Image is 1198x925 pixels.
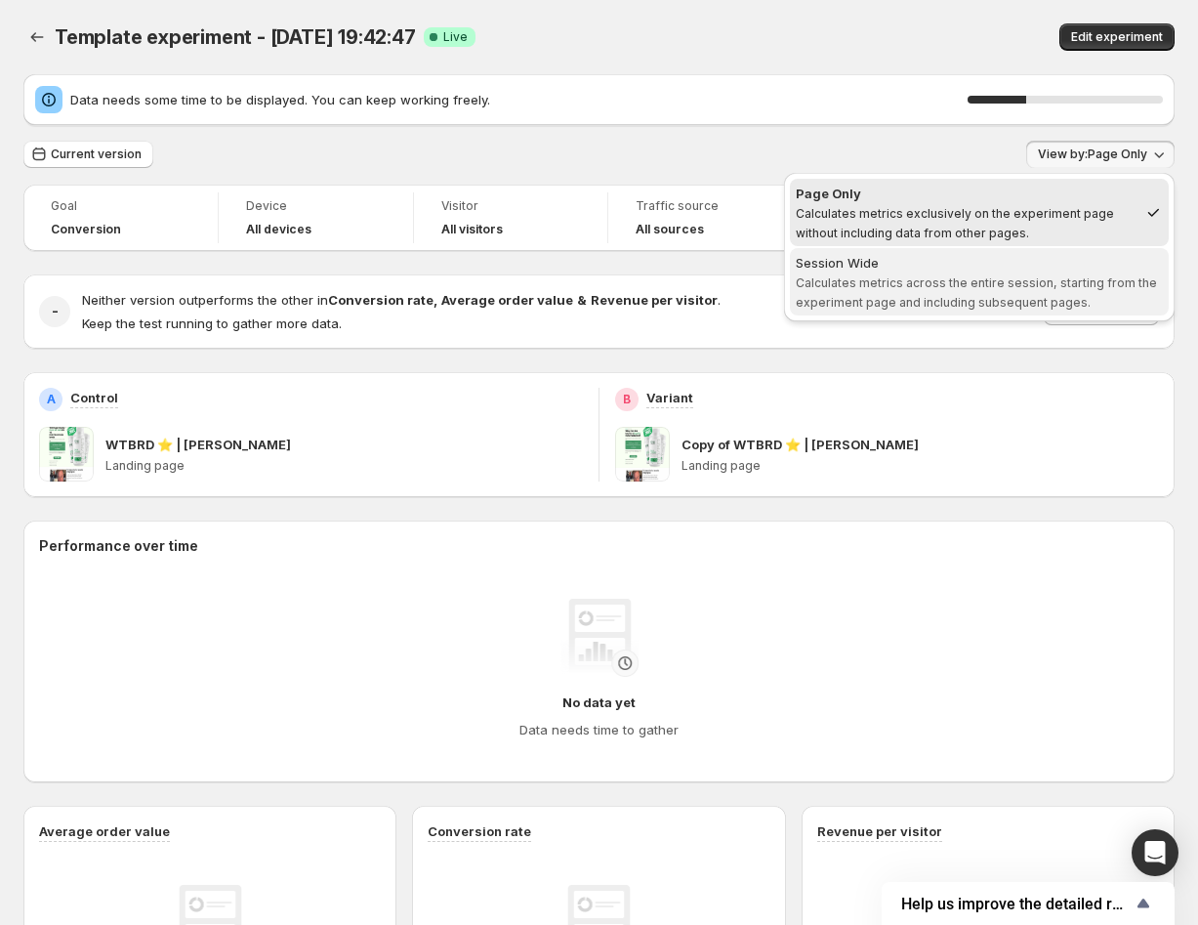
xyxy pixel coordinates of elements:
[39,536,1159,556] h2: Performance over time
[428,821,531,841] h3: Conversion rate
[70,388,118,407] p: Control
[560,599,639,677] img: No data yet
[47,392,56,407] h2: A
[39,427,94,482] img: WTBRD ⭐️ | JOHN
[70,90,968,109] span: Data needs some time to be displayed. You can keep working freely.
[636,196,775,239] a: Traffic sourceAll sources
[591,292,718,308] strong: Revenue per visitor
[636,198,775,214] span: Traffic source
[51,196,190,239] a: GoalConversion
[796,184,1137,203] div: Page Only
[39,821,170,841] h3: Average order value
[52,302,59,321] h2: -
[441,196,581,239] a: VisitorAll visitors
[682,458,1159,474] p: Landing page
[636,222,704,237] h4: All sources
[23,141,153,168] button: Current version
[682,435,919,454] p: Copy of WTBRD ⭐️ | [PERSON_NAME]
[105,435,291,454] p: WTBRD ⭐️ | [PERSON_NAME]
[901,895,1132,913] span: Help us improve the detailed report for A/B campaigns
[441,198,581,214] span: Visitor
[817,821,942,841] h3: Revenue per visitor
[434,292,437,308] strong: ,
[1132,829,1178,876] div: Open Intercom Messenger
[441,222,503,237] h4: All visitors
[623,392,631,407] h2: B
[23,23,51,51] button: Back
[646,388,693,407] p: Variant
[51,222,121,237] span: Conversion
[82,292,721,308] span: Neither version outperforms the other in .
[796,253,1163,273] div: Session Wide
[246,198,386,214] span: Device
[105,458,583,474] p: Landing page
[901,892,1155,915] button: Show survey - Help us improve the detailed report for A/B campaigns
[55,25,416,49] span: Template experiment - [DATE] 19:42:47
[796,206,1114,240] span: Calculates metrics exclusively on the experiment page without including data from other pages.
[328,292,434,308] strong: Conversion rate
[796,275,1157,310] span: Calculates metrics across the entire session, starting from the experiment page and including sub...
[1071,29,1163,45] span: Edit experiment
[519,720,679,739] h4: Data needs time to gather
[246,196,386,239] a: DeviceAll devices
[51,198,190,214] span: Goal
[51,147,142,162] span: Current version
[615,427,670,482] img: Copy of WTBRD ⭐️ | JOHN
[246,222,311,237] h4: All devices
[82,315,342,331] span: Keep the test running to gather more data.
[1026,141,1175,168] button: View by:Page Only
[562,693,636,712] h4: No data yet
[441,292,573,308] strong: Average order value
[577,292,587,308] strong: &
[1059,23,1175,51] button: Edit experiment
[1038,147,1147,162] span: View by: Page Only
[443,29,468,45] span: Live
